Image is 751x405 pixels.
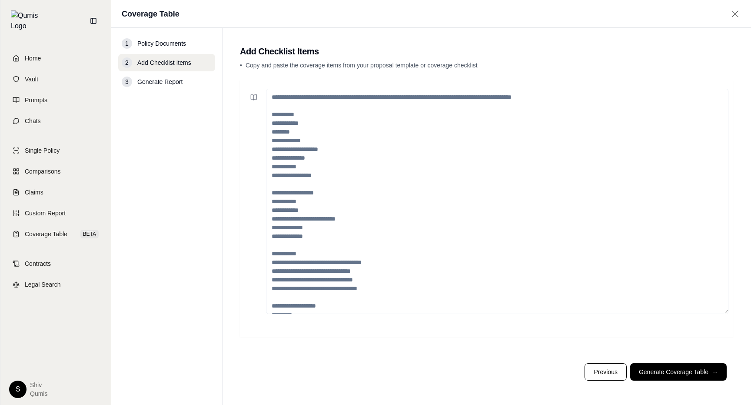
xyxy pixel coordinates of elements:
[122,8,179,20] h1: Coverage Table
[122,77,132,87] div: 3
[6,254,106,273] a: Contracts
[25,209,66,218] span: Custom Report
[6,49,106,68] a: Home
[25,117,41,125] span: Chats
[240,62,242,69] span: •
[30,389,47,398] span: Qumis
[137,39,186,48] span: Policy Documents
[11,10,43,31] img: Qumis Logo
[25,75,38,84] span: Vault
[122,38,132,49] div: 1
[240,45,734,57] h2: Add Checklist Items
[137,58,191,67] span: Add Checklist Items
[630,363,727,381] button: Generate Coverage Table→
[9,381,27,398] div: S
[6,90,106,110] a: Prompts
[80,230,99,238] span: BETA
[86,14,100,28] button: Collapse sidebar
[6,70,106,89] a: Vault
[25,259,51,268] span: Contracts
[6,224,106,244] a: Coverage TableBETA
[137,77,183,86] span: Generate Report
[6,162,106,181] a: Comparisons
[712,368,718,376] span: →
[246,62,478,69] span: Copy and paste the coverage items from your proposal template or coverage checklist
[6,183,106,202] a: Claims
[122,57,132,68] div: 2
[25,280,61,289] span: Legal Search
[6,111,106,131] a: Chats
[30,381,47,389] span: Shiv
[25,146,60,155] span: Single Policy
[6,275,106,294] a: Legal Search
[25,188,43,197] span: Claims
[6,204,106,223] a: Custom Report
[585,363,626,381] button: Previous
[6,141,106,160] a: Single Policy
[25,230,67,238] span: Coverage Table
[25,96,47,104] span: Prompts
[25,54,41,63] span: Home
[25,167,60,176] span: Comparisons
